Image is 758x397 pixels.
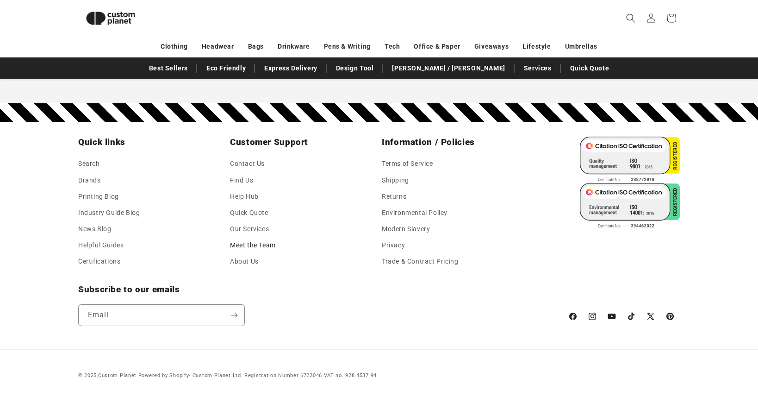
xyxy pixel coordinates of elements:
[382,158,433,172] a: Terms of Service
[324,38,371,55] a: Pens & Writing
[78,372,137,378] small: © 2025,
[78,158,100,172] a: Search
[230,253,259,270] a: About Us
[224,304,244,326] button: Subscribe
[230,172,253,189] a: Find Us
[565,38,597,55] a: Umbrellas
[230,137,376,148] h2: Customer Support
[382,237,405,253] a: Privacy
[78,284,559,295] h2: Subscribe to our emails
[382,205,447,221] a: Environmental Policy
[138,372,189,378] a: Powered by Shopify
[161,38,188,55] a: Clothing
[385,38,400,55] a: Tech
[519,60,556,76] a: Services
[144,60,193,76] a: Best Sellers
[565,60,614,76] a: Quick Quote
[382,172,409,189] a: Shipping
[78,253,120,270] a: Certifications
[580,183,680,229] img: ISO 14001 Certified
[78,237,124,253] a: Helpful Guides
[712,353,758,397] iframe: Chat Widget
[382,189,406,205] a: Returns
[78,221,111,237] a: News Blog
[580,137,680,183] img: ISO 9001 Certified
[138,372,377,378] small: - Custom Planet Ltd. Registration Number 6722046 VAT no. 928 4537 94
[78,172,101,189] a: Brands
[230,221,269,237] a: Our Services
[382,253,458,270] a: Trade & Contract Pricing
[230,158,265,172] a: Contact Us
[382,221,430,237] a: Modern Slavery
[248,38,264,55] a: Bags
[98,372,137,378] a: Custom Planet
[78,189,119,205] a: Printing Blog
[202,38,234,55] a: Headwear
[202,60,250,76] a: Eco Friendly
[331,60,379,76] a: Design Tool
[78,4,143,33] img: Custom Planet
[382,137,528,148] h2: Information / Policies
[78,205,140,221] a: Industry Guide Blog
[230,189,259,205] a: Help Hub
[414,38,460,55] a: Office & Paper
[230,205,268,221] a: Quick Quote
[230,237,276,253] a: Meet the Team
[621,8,641,28] summary: Search
[260,60,322,76] a: Express Delivery
[522,38,551,55] a: Lifestyle
[474,38,509,55] a: Giveaways
[78,137,224,148] h2: Quick links
[278,38,310,55] a: Drinkware
[387,60,509,76] a: [PERSON_NAME] / [PERSON_NAME]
